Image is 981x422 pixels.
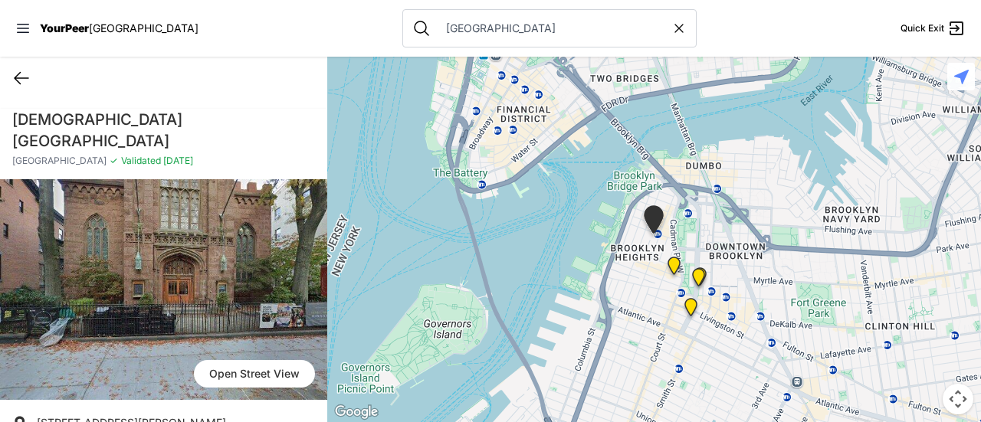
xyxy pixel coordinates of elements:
[194,360,315,388] span: Open Street View
[89,21,198,34] span: [GEOGRAPHIC_DATA]
[331,402,382,422] img: Google
[664,257,684,281] div: Brooklyn
[12,155,107,167] span: [GEOGRAPHIC_DATA]
[691,267,710,292] div: Brooklyn
[40,21,89,34] span: YourPeer
[689,268,708,293] div: Brooklyn
[121,155,161,166] span: Validated
[40,24,198,33] a: YourPeer[GEOGRAPHIC_DATA]
[161,155,193,166] span: [DATE]
[943,384,973,414] button: Map camera controls
[110,155,118,167] span: ✓
[437,21,671,36] input: Search
[901,19,966,38] a: Quick Exit
[331,402,382,422] a: Open this area in Google Maps (opens a new window)
[12,109,315,152] h1: [DEMOGRAPHIC_DATA][GEOGRAPHIC_DATA]
[901,22,944,34] span: Quick Exit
